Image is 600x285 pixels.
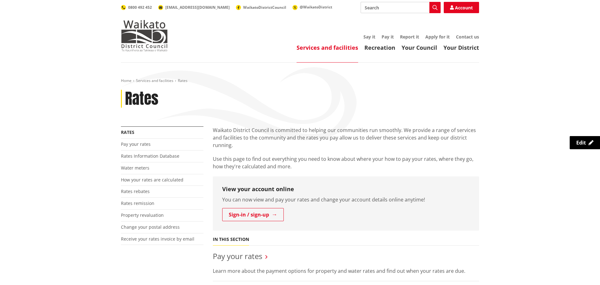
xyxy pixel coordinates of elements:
[121,78,132,83] a: Home
[121,20,168,51] img: Waikato District Council - Te Kaunihera aa Takiwaa o Waikato
[400,34,419,40] a: Report it
[444,2,479,13] a: Account
[382,34,394,40] a: Pay it
[121,129,134,135] a: Rates
[125,90,158,108] h1: Rates
[363,34,375,40] a: Say it
[121,200,154,206] a: Rates remission
[222,186,470,193] h3: View your account online
[361,2,441,13] input: Search input
[213,237,249,242] h5: In this section
[121,177,183,183] a: How your rates are calculated
[364,44,395,51] a: Recreation
[121,236,194,242] a: Receive your rates invoice by email
[121,165,149,171] a: Water meters
[136,78,173,83] a: Services and facilities
[213,251,262,261] a: Pay your rates
[121,212,164,218] a: Property revaluation
[243,5,286,10] span: WaikatoDistrictCouncil
[213,155,479,170] p: Use this page to find out everything you need to know about where your how to pay your rates, whe...
[121,141,151,147] a: Pay your rates
[292,4,332,10] a: @WaikatoDistrict
[456,34,479,40] a: Contact us
[128,5,152,10] span: 0800 492 452
[576,139,586,146] span: Edit
[570,136,600,149] a: Edit
[121,188,150,194] a: Rates rebates
[443,44,479,51] a: Your District
[222,196,470,203] p: You can now view and pay your rates and change your account details online anytime!
[121,153,179,159] a: Rates Information Database
[121,78,479,84] nav: breadcrumb
[121,5,152,10] a: 0800 492 452
[300,4,332,10] span: @WaikatoDistrict
[222,208,284,221] a: Sign-in / sign-up
[158,5,230,10] a: [EMAIL_ADDRESS][DOMAIN_NAME]
[236,5,286,10] a: WaikatoDistrictCouncil
[402,44,437,51] a: Your Council
[213,126,479,149] p: Waikato District Council is committed to helping our communities run smoothly. We provide a range...
[297,44,358,51] a: Services and facilities
[425,34,450,40] a: Apply for it
[165,5,230,10] span: [EMAIL_ADDRESS][DOMAIN_NAME]
[178,78,187,83] span: Rates
[121,224,180,230] a: Change your postal address
[213,267,479,275] p: Learn more about the payment options for property and water rates and find out when your rates ar...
